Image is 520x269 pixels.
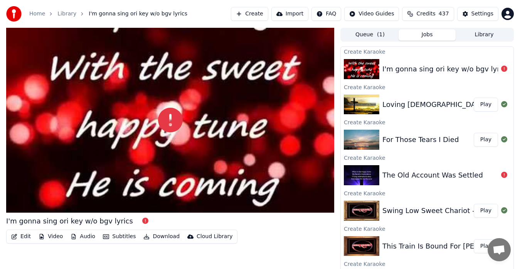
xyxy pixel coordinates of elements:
div: I'm gonna sing ori key w/o bgv lyrics [382,64,509,74]
button: Credits437 [402,7,454,21]
button: Import [271,7,308,21]
button: Play [474,133,498,147]
div: Settings [471,10,493,18]
button: Download [140,231,183,242]
div: Create Karaoke [341,224,513,233]
a: Home [29,10,45,18]
button: Play [474,204,498,218]
img: youka [6,6,22,22]
button: Queue [342,29,399,41]
div: The Old Account Was Settled [382,170,483,181]
button: Library [456,29,513,41]
button: Audio [67,231,98,242]
div: Cloud Library [197,233,232,240]
button: Play [474,239,498,253]
button: Edit [8,231,34,242]
button: Create [231,7,268,21]
span: I'm gonna sing ori key w/o bgv lyrics [89,10,187,18]
button: Video [35,231,66,242]
div: Create Karaoke [341,153,513,162]
span: ( 1 ) [377,31,385,39]
button: Jobs [399,29,456,41]
div: For Those Tears I Died [382,134,459,145]
span: Credits [416,10,435,18]
div: Create Karaoke [341,117,513,127]
button: Play [474,98,498,112]
div: Create Karaoke [341,47,513,56]
div: Create Karaoke [341,82,513,91]
span: 437 [439,10,449,18]
button: Settings [457,7,498,21]
a: Open chat [488,238,511,261]
div: Create Karaoke [341,188,513,198]
button: Video Guides [344,7,399,21]
div: Create Karaoke [341,259,513,268]
nav: breadcrumb [29,10,187,18]
div: I'm gonna sing ori key w/o bgv lyrics [6,216,133,227]
button: FAQ [311,7,341,21]
a: Library [57,10,76,18]
button: Subtitles [100,231,139,242]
